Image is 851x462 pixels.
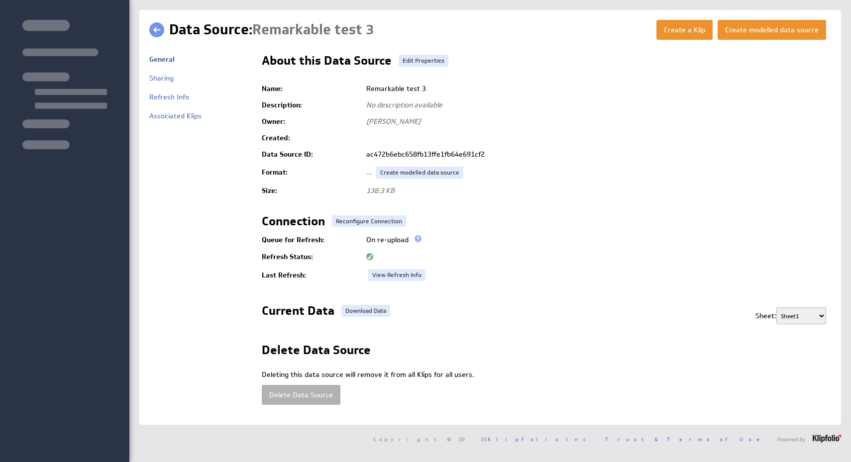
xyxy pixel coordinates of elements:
td: Data Source ID: [262,146,361,163]
span: Remarkable test 3 [252,20,374,39]
td: Refresh Status: [262,249,361,265]
a: Refresh Info [149,92,189,101]
a: Klipfolio Inc. [488,436,595,443]
button: Create a Klip [656,20,713,40]
h2: Delete Data Source [262,344,371,360]
span: [PERSON_NAME] [366,117,421,126]
img: logo-footer.png [813,435,841,443]
span: On re-upload [366,235,409,244]
td: Created: [262,130,361,146]
p: Deleting this data source will remove it from all Klips for all users. [262,370,832,380]
button: Delete Data Source [262,385,340,405]
a: Sharing [149,74,174,83]
a: Trust & Terms of Use [605,436,766,443]
h1: Data Source: [169,20,374,40]
td: ac472b6ebc658fb13ffe1fb64e691cf2 [361,146,832,163]
h2: About this Data Source [262,55,392,71]
span: ... [366,168,372,177]
h2: Current Data [262,305,334,321]
span: 138.3 KB [366,186,395,195]
td: Last Refresh: [262,265,361,285]
td: Remarkable test 3 [361,81,832,97]
td: Queue for Refresh: [262,231,361,249]
img: skeleton-sidenav.svg [22,20,107,149]
span: Powered by [777,437,805,442]
button: Create modelled data source [718,20,826,40]
div: Sheet: [755,305,831,324]
td: Name: [262,81,361,97]
a: General [149,55,175,64]
a: View Refresh Info [368,269,425,281]
span: No description available [366,100,442,109]
td: Owner: [262,113,361,130]
button: Reconfigure Connection [332,215,406,227]
h2: Connection [262,215,325,231]
td: Description: [262,97,361,113]
td: Format: [262,163,361,183]
a: Edit Properties [399,55,448,67]
span: Copyright © 2025 [373,437,595,442]
a: Associated Klips [149,111,202,120]
a: Create modelled data source [376,167,463,179]
a: Download Data [341,305,390,317]
td: Size: [262,183,361,199]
